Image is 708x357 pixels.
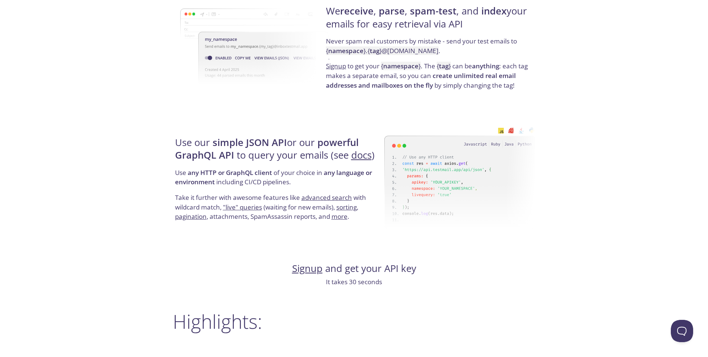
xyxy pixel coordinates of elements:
iframe: Help Scout Beacon - Open [671,320,693,342]
p: Take it further with awesome features like with wildcard match, (waiting for new emails), , , att... [175,193,382,221]
strong: create unlimited real email addresses and mailboxes on the fly [326,71,516,90]
strong: tag [439,62,449,70]
strong: anything [472,62,499,70]
p: It takes 30 seconds [173,277,536,287]
p: to get your . The can be : each tag makes a separate email, so you can by simply changing the tag! [326,61,533,90]
strong: powerful GraphQL API [175,136,359,162]
strong: namespace [328,46,363,55]
p: Never spam real customers by mistake - send your test emails to . [326,36,533,61]
a: advanced search [301,193,352,202]
a: docs [351,149,372,162]
strong: tag [370,46,379,55]
code: { } . { } @[DOMAIN_NAME] [326,46,439,55]
a: Signup [326,62,346,70]
a: Signup [292,262,323,275]
strong: index [481,4,507,17]
code: { } [381,62,421,70]
strong: receive [340,4,374,17]
a: sorting [336,203,357,211]
img: api [384,119,536,237]
a: pagination [175,212,207,221]
h2: Highlights: [173,310,536,332]
strong: simple JSON API [213,136,287,149]
h4: We , , , and your emails for easy retrieval via API [326,5,533,36]
strong: any HTTP or GraphQL client [188,168,272,177]
strong: namespace [383,62,418,70]
p: Use of your choice in including CI/CD pipelines. [175,168,382,193]
code: { } [437,62,451,70]
a: more [332,212,347,221]
h4: and get your API key [173,262,536,275]
strong: any language or environment [175,168,372,186]
a: "live" queries [223,203,262,211]
h4: Use our or our to query your emails (see ) [175,136,382,168]
strong: parse [379,4,405,17]
strong: spam-test [410,4,456,17]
